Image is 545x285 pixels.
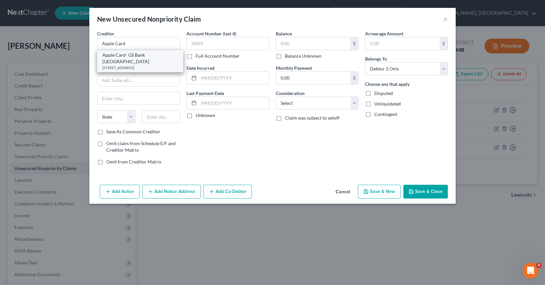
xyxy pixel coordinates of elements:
[97,31,114,36] span: Creditor
[106,141,176,153] span: Omit claim from Schedule E/F and Creditor Matrix
[196,53,240,59] label: Full Account Number
[106,159,161,164] span: Omit from Creditor Matrix
[443,15,448,23] button: ×
[142,185,201,199] button: Add Notice Address
[199,72,269,84] input: MM/DD/YYYY
[285,115,340,121] span: Claim was subject to setoff
[102,65,178,70] div: [STREET_ADDRESS]
[199,97,269,109] input: MM/DD/YYYY
[100,185,140,199] button: Add Action
[365,81,410,87] label: Choose any that apply
[203,185,252,199] button: Add Co-Debtor
[403,185,448,199] button: Save & Close
[196,112,215,119] label: Unknown
[186,30,236,37] label: Account Number (last 4)
[358,185,401,199] button: Save & New
[365,30,403,37] label: Arrearage Amount
[374,111,397,117] span: Contingent
[536,263,541,268] span: 4
[276,30,292,37] label: Balance
[97,92,180,104] input: Enter city...
[97,74,180,86] input: Apt, Suite, etc...
[97,37,180,50] input: Search creditor by name...
[276,65,312,71] label: Monthly Payment
[186,37,269,50] input: XXXX
[102,52,178,65] div: Apple Card- GS Bank [GEOGRAPHIC_DATA]
[330,185,355,199] button: Cancel
[350,72,358,84] div: $
[186,65,215,71] label: Date Incurred
[374,90,393,96] span: Disputed
[186,90,224,97] label: Last Payment Date
[142,110,180,123] input: Enter zip...
[374,101,401,106] span: Unliquidated
[106,128,160,135] label: Save As Common Creditor
[276,90,305,97] label: Consideration
[440,37,448,50] div: $
[350,37,358,50] div: $
[285,53,322,59] label: Balance Unknown
[97,14,201,24] div: New Unsecured Nonpriority Claim
[365,37,440,50] input: 0.00
[523,263,538,278] iframe: Intercom live chat
[276,72,350,84] input: 0.00
[365,56,387,62] span: Belongs To
[276,37,350,50] input: 0.00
